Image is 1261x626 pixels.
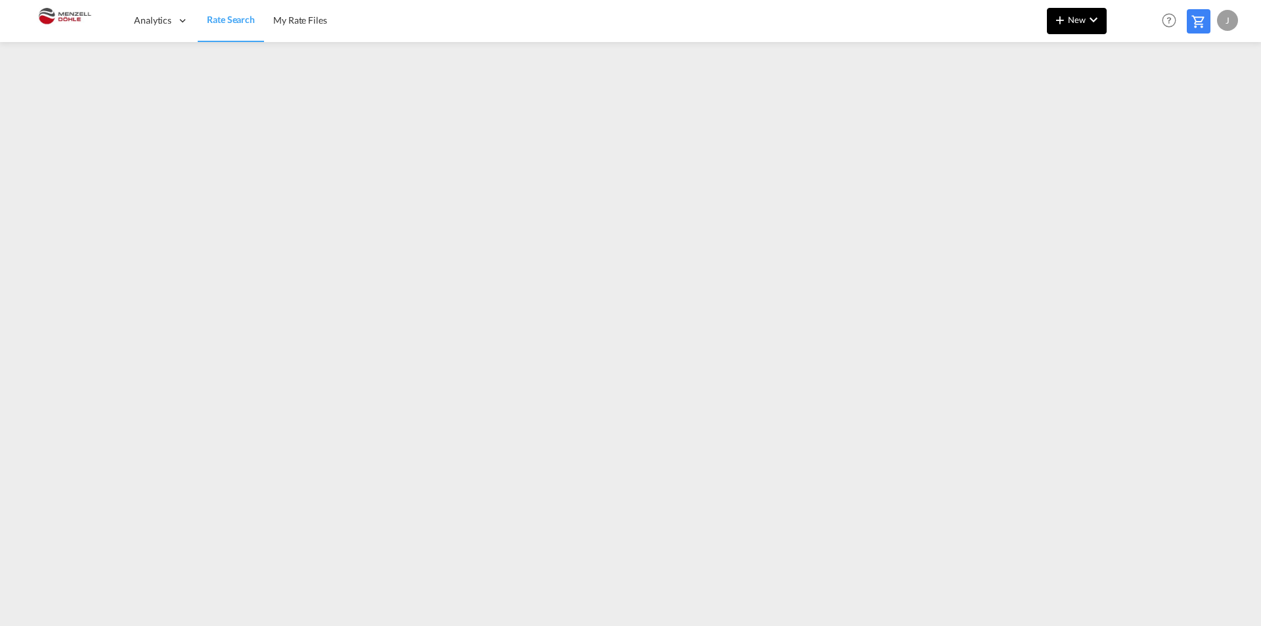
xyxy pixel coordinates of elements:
button: icon-plus 400-fgNewicon-chevron-down [1047,8,1107,34]
span: New [1052,14,1101,25]
div: J [1217,10,1238,31]
span: Rate Search [207,14,255,25]
md-icon: icon-chevron-down [1086,12,1101,28]
span: My Rate Files [273,14,327,26]
img: 5c2b1670644e11efba44c1e626d722bd.JPG [20,6,108,35]
span: Analytics [134,14,171,27]
div: Help [1158,9,1187,33]
span: Help [1158,9,1180,32]
md-icon: icon-plus 400-fg [1052,12,1068,28]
